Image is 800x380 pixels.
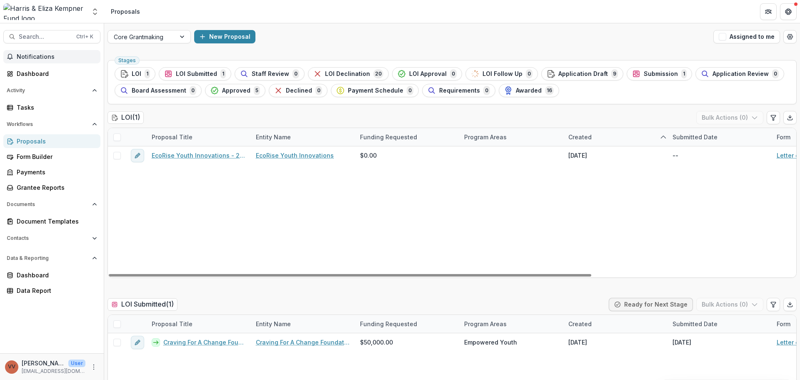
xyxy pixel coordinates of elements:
span: LOI Approval [409,70,447,78]
div: Funding Requested [355,320,422,328]
div: Program Areas [459,128,563,146]
button: Open Data & Reporting [3,252,100,265]
span: 0 [526,69,532,78]
div: Tasks [17,103,94,112]
p: [EMAIL_ADDRESS][DOMAIN_NAME] [22,367,85,375]
div: Proposals [17,137,94,146]
a: Tasks [3,101,100,114]
div: [DATE] [568,151,587,160]
button: Open table manager [783,30,797,43]
div: Proposal Title [147,315,251,333]
div: Entity Name [251,128,355,146]
a: Proposals [3,134,100,148]
div: Created [563,320,597,328]
span: LOI Declination [325,70,370,78]
a: Payments [3,165,100,179]
div: Proposal Title [147,320,197,328]
div: Form [772,133,795,141]
span: Activity [7,88,89,93]
span: Documents [7,201,89,207]
button: Ready for Next Stage [609,298,693,311]
div: Program Areas [459,315,563,333]
button: LOI Follow Up0 [465,67,538,81]
span: 0 [772,69,779,78]
button: Open Workflows [3,118,100,131]
div: Program Areas [459,320,512,328]
div: Submitted Date [667,128,772,146]
button: Application Draft9 [541,67,623,81]
h2: LOI Submitted ( 1 ) [107,298,177,310]
span: LOI Follow Up [482,70,522,78]
span: 20 [373,69,383,78]
div: Funding Requested [355,315,459,333]
span: 0 [483,86,490,95]
div: [DATE] [568,338,587,347]
button: Submission1 [627,67,692,81]
button: LOI Declination20 [308,67,389,81]
button: Edit table settings [767,111,780,124]
span: Awarded [516,87,542,94]
button: Application Review0 [695,67,784,81]
a: Craving For A Change Foundation, Inc. - 2025 - Letter of Interest 2025 [163,338,246,347]
div: Payments [17,168,94,176]
div: Created [563,128,667,146]
div: Submitted Date [667,320,722,328]
nav: breadcrumb [107,5,143,18]
button: More [89,362,99,372]
span: Workflows [7,121,89,127]
div: Data Report [17,286,94,295]
div: Form [772,320,795,328]
svg: sorted ascending [660,134,667,141]
div: Created [563,133,597,141]
span: 1 [681,69,687,78]
button: Declined0 [269,84,327,97]
div: Form Builder [17,152,94,161]
a: Form Builder [3,150,100,164]
div: Entity Name [251,315,355,333]
div: Submitted Date [667,133,722,141]
button: Partners [760,3,777,20]
button: Open Contacts [3,232,100,245]
img: Harris & Eliza Kempner Fund logo [3,3,86,20]
span: Submission [644,70,678,78]
span: Search... [19,33,71,40]
span: Data & Reporting [7,255,89,261]
button: Notifications [3,50,100,63]
button: edit [131,336,144,349]
button: Requirements0 [422,84,495,97]
button: Get Help [780,3,797,20]
span: 0 [315,86,322,95]
button: Edit table settings [767,298,780,311]
a: Data Report [3,284,100,297]
span: Declined [286,87,312,94]
div: Entity Name [251,320,296,328]
div: Entity Name [251,133,296,141]
span: $50,000.00 [360,338,393,347]
button: Search... [3,30,100,43]
span: 0 [407,86,413,95]
div: Funding Requested [355,128,459,146]
span: 9 [611,69,618,78]
div: Document Templates [17,217,94,226]
button: Payment Schedule0 [331,84,419,97]
button: New Proposal [194,30,255,43]
button: LOI Approval0 [392,67,462,81]
div: Submitted Date [667,315,772,333]
span: Payment Schedule [348,87,403,94]
div: Program Areas [459,133,512,141]
span: $0.00 [360,151,377,160]
a: Document Templates [3,214,100,228]
button: Bulk Actions (0) [696,298,763,311]
div: Dashboard [17,69,94,78]
span: Contacts [7,235,89,241]
span: 0 [450,69,457,78]
button: Export table data [783,298,797,311]
div: Created [563,315,667,333]
button: Assigned to me [713,30,780,43]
